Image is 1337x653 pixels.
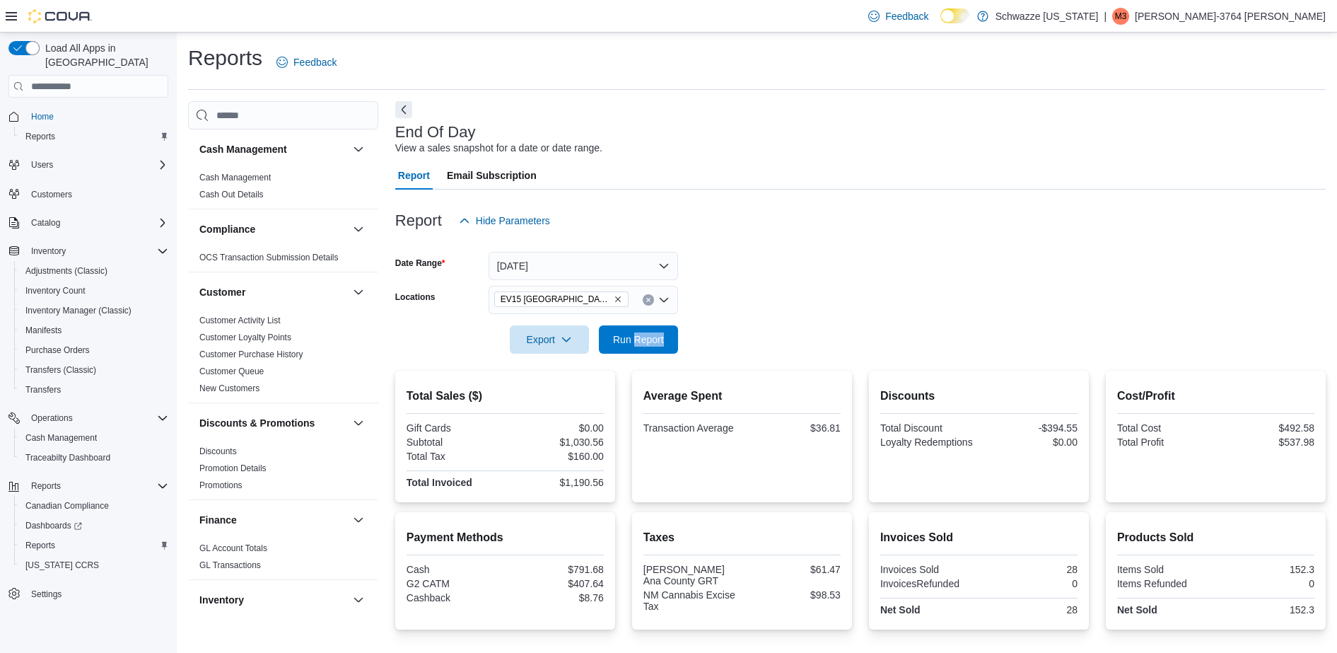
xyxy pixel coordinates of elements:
a: Feedback [271,48,342,76]
a: Customer Loyalty Points [199,333,291,342]
img: Cova [28,9,92,23]
span: Reports [25,478,168,495]
div: $160.00 [508,451,604,462]
span: Cash Management [25,432,97,444]
button: Customers [3,183,174,204]
button: Reports [3,476,174,496]
div: $791.68 [508,564,604,575]
button: Next [395,101,412,118]
span: Reports [20,537,168,554]
a: Inventory Count [20,282,91,299]
div: 152.3 [1218,604,1314,616]
h3: Finance [199,513,237,527]
a: [US_STATE] CCRS [20,557,105,574]
div: InvoicesRefunded [880,578,976,589]
span: Users [25,156,168,173]
span: Inventory Manager (Classic) [25,305,132,316]
div: $1,190.56 [508,477,604,488]
span: GL Account Totals [199,543,267,554]
span: Transfers [25,384,61,395]
span: Inventory Count [25,285,86,296]
span: Customer Activity List [199,315,281,326]
div: $0.00 [508,422,604,434]
button: Customer [199,285,347,299]
h2: Payment Methods [407,529,604,546]
span: Inventory [31,245,66,257]
span: [US_STATE] CCRS [25,560,99,571]
div: $61.47 [745,564,841,575]
span: Traceabilty Dashboard [20,449,168,466]
button: Remove EV15 Las Cruces North from selection in this group [614,295,622,304]
div: 152.3 [1218,564,1314,575]
div: 28 [981,604,1078,616]
span: Export [518,325,580,354]
button: Inventory Count [14,281,174,301]
div: Finance [188,540,378,579]
a: Dashboards [20,517,88,534]
h3: Customer [199,285,245,299]
div: Gift Cards [407,422,503,434]
button: Users [25,156,59,173]
span: OCS Transaction Submission Details [199,252,339,263]
h2: Average Spent [643,388,841,405]
a: GL Transactions [199,560,261,570]
span: Adjustments (Classic) [25,265,107,277]
a: Reports [20,128,61,145]
div: Items Refunded [1117,578,1213,589]
span: Transfers (Classic) [20,362,168,378]
span: Canadian Compliance [20,497,168,514]
span: Adjustments (Classic) [20,262,168,279]
div: Invoices Sold [880,564,976,575]
div: 0 [1218,578,1314,589]
a: Canadian Compliance [20,497,115,514]
p: Schwazze [US_STATE] [996,8,1099,25]
button: Adjustments (Classic) [14,261,174,281]
h2: Invoices Sold [880,529,1078,546]
span: Dashboards [25,520,82,531]
div: -$394.55 [981,422,1078,434]
h3: Compliance [199,222,255,236]
div: $98.53 [745,589,841,601]
span: Inventory Manager (Classic) [20,302,168,319]
span: Inventory [25,243,168,260]
strong: Total Invoiced [407,477,472,488]
button: Catalog [3,213,174,233]
h2: Products Sold [1117,529,1314,546]
button: Users [3,155,174,175]
a: Transfers (Classic) [20,362,102,378]
div: Subtotal [407,437,503,448]
button: Compliance [350,221,367,238]
div: Cash [407,564,503,575]
span: Customer Purchase History [199,349,303,360]
input: Dark Mode [940,8,970,23]
a: Manifests [20,322,67,339]
button: Cash Management [199,142,347,156]
a: New Customers [199,383,259,393]
div: G2 CATM [407,578,503,589]
button: Inventory Manager (Classic) [14,301,174,320]
label: Date Range [395,258,445,269]
span: GL Transactions [199,560,261,571]
button: Purchase Orders [14,340,174,360]
a: Feedback [863,2,934,30]
a: GL Account Totals [199,543,267,553]
span: EV15 [GEOGRAPHIC_DATA] [501,292,611,306]
h2: Taxes [643,529,841,546]
a: Cash Management [20,429,103,446]
button: Compliance [199,222,347,236]
button: Run Report [599,325,678,354]
button: Customer [350,284,367,301]
button: Settings [3,584,174,604]
span: Users [31,159,53,171]
button: Finance [199,513,347,527]
p: [PERSON_NAME]-3764 [PERSON_NAME] [1135,8,1326,25]
span: Cash Management [20,429,168,446]
span: Washington CCRS [20,557,168,574]
div: $36.81 [745,422,841,434]
button: Reports [14,127,174,146]
span: Hide Parameters [476,214,550,228]
button: Hide Parameters [453,207,556,235]
button: Reports [25,478,66,495]
a: Discounts [199,446,237,456]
